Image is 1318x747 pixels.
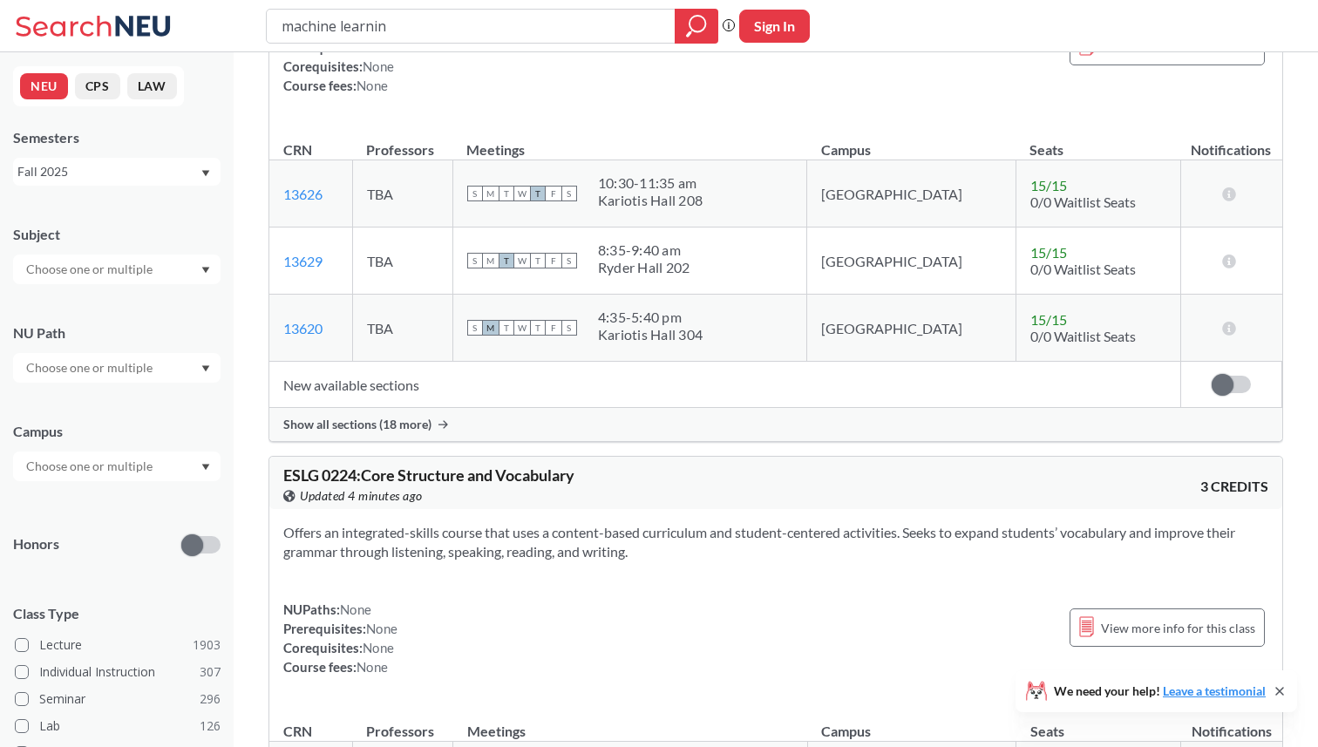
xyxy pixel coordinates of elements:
[363,640,394,655] span: None
[1030,194,1136,210] span: 0/0 Waitlist Seats
[15,688,221,710] label: Seminar
[15,634,221,656] label: Lecture
[283,18,397,95] div: NUPaths: Prerequisites: Corequisites: Course fees:
[13,534,59,554] p: Honors
[499,320,514,336] span: T
[514,320,530,336] span: W
[1016,123,1180,160] th: Seats
[1181,704,1282,742] th: Notifications
[15,661,221,683] label: Individual Instruction
[1030,311,1067,328] span: 15 / 15
[201,464,210,471] svg: Dropdown arrow
[283,600,397,676] div: NUPaths: Prerequisites: Corequisites: Course fees:
[13,225,221,244] div: Subject
[283,523,1268,561] section: Offers an integrated-skills course that uses a content-based curriculum and student-centered acti...
[17,162,200,181] div: Fall 2025
[280,11,662,41] input: Class, professor, course number, "phrase"
[200,662,221,682] span: 307
[561,186,577,201] span: S
[1200,477,1268,496] span: 3 CREDITS
[366,621,397,636] span: None
[283,465,574,485] span: ESLG 0224 : Core Structure and Vocabulary
[598,174,703,192] div: 10:30 - 11:35 am
[807,295,1016,362] td: [GEOGRAPHIC_DATA]
[200,716,221,736] span: 126
[1016,704,1181,742] th: Seats
[499,186,514,201] span: T
[1030,328,1136,344] span: 0/0 Waitlist Seats
[452,123,807,160] th: Meetings
[546,320,561,336] span: F
[75,73,120,99] button: CPS
[467,253,483,268] span: S
[13,604,221,623] span: Class Type
[675,9,718,44] div: magnifying glass
[483,320,499,336] span: M
[499,253,514,268] span: T
[17,357,164,378] input: Choose one or multiple
[1180,123,1281,160] th: Notifications
[201,365,210,372] svg: Dropdown arrow
[598,259,690,276] div: Ryder Hall 202
[127,73,177,99] button: LAW
[467,320,483,336] span: S
[483,253,499,268] span: M
[363,58,394,74] span: None
[561,253,577,268] span: S
[17,259,164,280] input: Choose one or multiple
[467,186,483,201] span: S
[357,78,388,93] span: None
[13,452,221,481] div: Dropdown arrow
[283,417,431,432] span: Show all sections (18 more)
[352,160,452,227] td: TBA
[530,253,546,268] span: T
[352,295,452,362] td: TBA
[561,320,577,336] span: S
[300,486,423,506] span: Updated 4 minutes ago
[739,10,810,43] button: Sign In
[686,14,707,38] svg: magnifying glass
[514,186,530,201] span: W
[15,715,221,737] label: Lab
[13,353,221,383] div: Dropdown arrow
[201,170,210,177] svg: Dropdown arrow
[1054,685,1266,697] span: We need your help!
[340,601,371,617] span: None
[352,704,452,742] th: Professors
[269,362,1180,408] td: New available sections
[1030,244,1067,261] span: 15 / 15
[193,635,221,655] span: 1903
[598,326,703,343] div: Kariotis Hall 304
[283,722,312,741] div: CRN
[807,123,1016,160] th: Campus
[20,73,68,99] button: NEU
[807,227,1016,295] td: [GEOGRAPHIC_DATA]
[13,255,221,284] div: Dropdown arrow
[453,704,808,742] th: Meetings
[546,253,561,268] span: F
[598,241,690,259] div: 8:35 - 9:40 am
[283,320,323,336] a: 13620
[598,309,703,326] div: 4:35 - 5:40 pm
[357,659,388,675] span: None
[483,186,499,201] span: M
[201,267,210,274] svg: Dropdown arrow
[1030,261,1136,277] span: 0/0 Waitlist Seats
[200,689,221,709] span: 296
[13,323,221,343] div: NU Path
[514,253,530,268] span: W
[13,158,221,186] div: Fall 2025Dropdown arrow
[13,128,221,147] div: Semesters
[598,192,703,209] div: Kariotis Hall 208
[1163,683,1266,698] a: Leave a testimonial
[352,227,452,295] td: TBA
[1101,617,1255,639] span: View more info for this class
[13,422,221,441] div: Campus
[283,253,323,269] a: 13629
[17,456,164,477] input: Choose one or multiple
[269,408,1282,441] div: Show all sections (18 more)
[807,704,1016,742] th: Campus
[283,140,312,160] div: CRN
[530,320,546,336] span: T
[1030,177,1067,194] span: 15 / 15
